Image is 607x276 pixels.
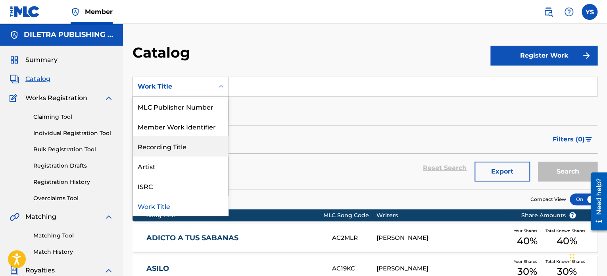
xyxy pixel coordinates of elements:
[25,74,50,84] span: Catalog
[33,145,113,154] a: Bulk Registration Tool
[25,93,87,103] span: Works Registration
[146,264,321,273] a: ASILO
[146,234,321,243] a: ADICTO A TUS SABANAS
[24,30,113,39] h5: DILETRA PUBLISHING LLC
[104,266,113,275] img: expand
[10,212,19,222] img: Matching
[133,176,228,196] div: ISRC
[71,7,80,17] img: Top Rightsholder
[104,93,113,103] img: expand
[376,234,509,243] div: [PERSON_NAME]
[10,93,20,103] img: Works Registration
[10,30,19,40] img: Accounts
[376,211,509,220] div: Writers
[530,196,566,203] span: Compact View
[540,4,556,20] a: Public Search
[582,51,591,60] img: f7272a7cc735f4ea7f67.svg
[582,4,597,20] div: User Menu
[25,212,56,222] span: Matching
[133,156,228,176] div: Artist
[25,266,55,275] span: Royalties
[33,178,113,186] a: Registration History
[10,6,40,17] img: MLC Logo
[570,246,574,270] div: Drag
[146,211,323,220] div: Song Title
[569,212,576,218] span: ?
[332,264,376,273] div: AC19KC
[553,135,585,144] span: Filters ( 0 )
[332,234,376,243] div: AC2MLR
[585,170,607,234] iframe: Resource Center
[25,55,58,65] span: Summary
[133,97,228,116] div: MLC Publisher Number
[517,234,538,248] span: 40 %
[514,228,540,234] span: Your Shares
[33,129,113,137] a: Individual Registration Tool
[10,266,19,275] img: Royalties
[564,7,574,17] img: help
[33,248,113,256] a: Match History
[557,234,577,248] span: 40 %
[33,194,113,203] a: Overclaims Tool
[585,137,592,142] img: filter
[138,82,209,91] div: Work Title
[546,228,588,234] span: Total Known Shares
[323,211,376,220] div: MLC Song Code
[10,55,19,65] img: Summary
[133,196,228,216] div: Work Title
[133,116,228,136] div: Member Work Identifier
[514,259,540,264] span: Your Shares
[490,46,597,66] button: Register Work
[33,113,113,121] a: Claiming Tool
[10,55,58,65] a: SummarySummary
[548,129,597,149] button: Filters (0)
[33,162,113,170] a: Registration Drafts
[104,212,113,222] img: expand
[474,162,530,181] button: Export
[567,238,607,276] iframe: Chat Widget
[561,4,577,20] div: Help
[10,74,50,84] a: CatalogCatalog
[376,264,509,273] div: [PERSON_NAME]
[33,232,113,240] a: Matching Tool
[133,77,597,189] form: Search Form
[85,7,113,16] span: Member
[133,136,228,156] div: Recording Title
[133,44,194,62] h2: Catalog
[546,259,588,264] span: Total Known Shares
[521,211,576,220] span: Share Amounts
[10,74,19,84] img: Catalog
[544,7,553,17] img: search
